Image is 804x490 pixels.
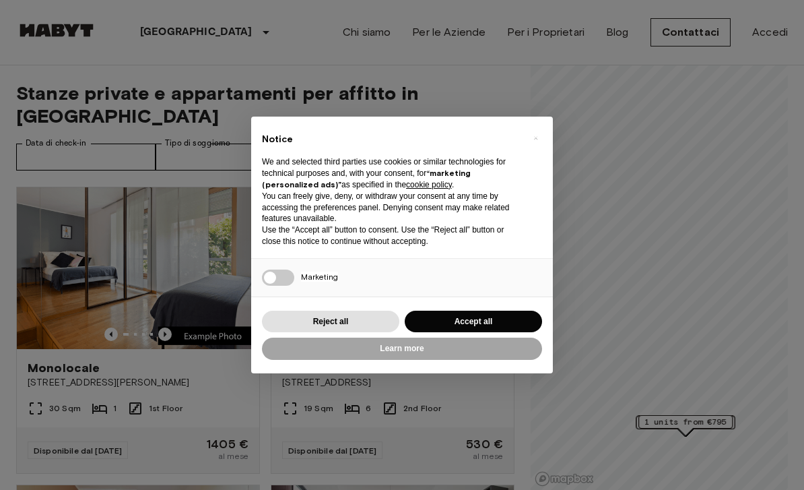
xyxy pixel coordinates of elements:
button: Learn more [262,338,542,360]
button: Close this notice [525,127,546,149]
button: Accept all [405,311,542,333]
p: Use the “Accept all” button to consent. Use the “Reject all” button or close this notice to conti... [262,224,521,247]
p: We and selected third parties use cookies or similar technologies for technical purposes and, wit... [262,156,521,190]
p: You can freely give, deny, or withdraw your consent at any time by accessing the preferences pane... [262,191,521,224]
span: × [533,130,538,146]
button: Reject all [262,311,399,333]
a: cookie policy [406,180,452,189]
h2: Notice [262,133,521,146]
strong: “marketing (personalized ads)” [262,168,471,189]
span: Marketing [301,272,338,282]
